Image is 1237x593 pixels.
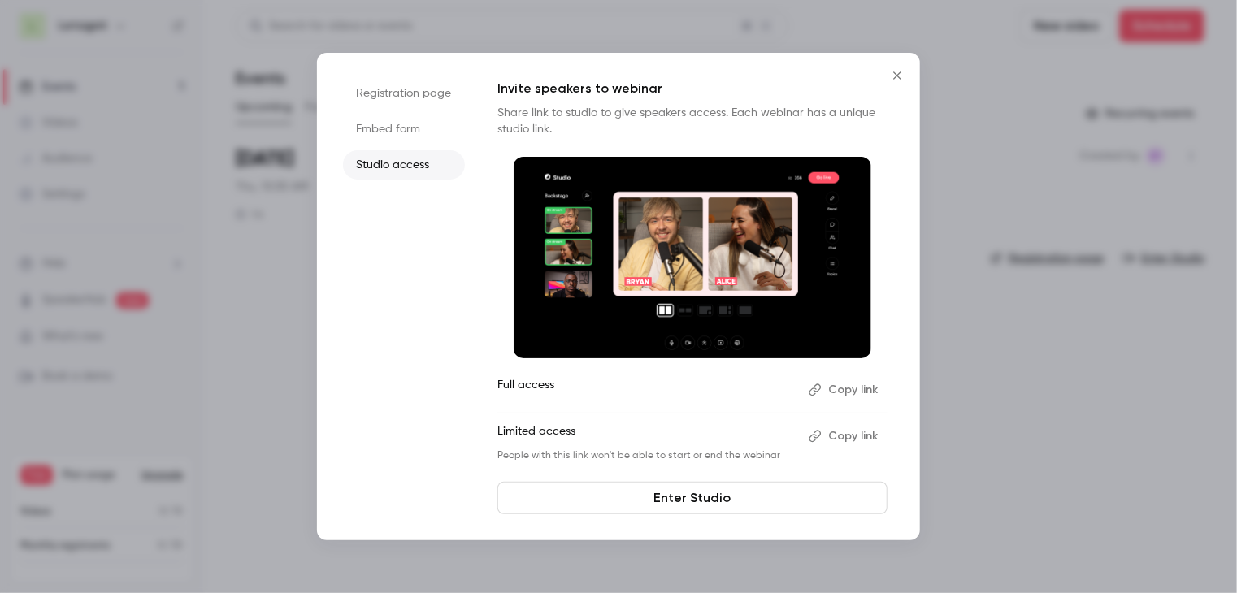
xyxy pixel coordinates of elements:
[514,157,871,358] img: Invite speakers to webinar
[881,59,914,92] button: Close
[497,482,888,514] a: Enter Studio
[343,115,465,144] li: Embed form
[343,79,465,108] li: Registration page
[497,449,796,462] p: People with this link won't be able to start or end the webinar
[497,423,796,449] p: Limited access
[802,423,888,449] button: Copy link
[343,150,465,180] li: Studio access
[497,79,888,98] p: Invite speakers to webinar
[802,377,888,403] button: Copy link
[497,377,796,403] p: Full access
[497,105,888,137] p: Share link to studio to give speakers access. Each webinar has a unique studio link.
